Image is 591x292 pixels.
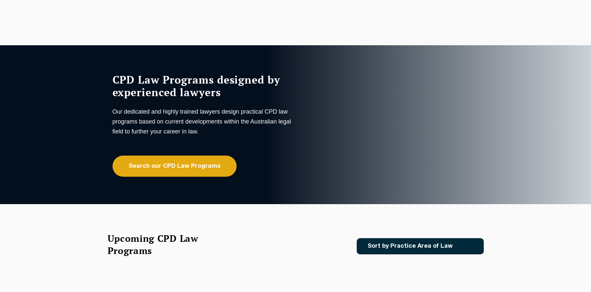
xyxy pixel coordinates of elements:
h2: Upcoming CPD Law Programs [108,232,215,257]
img: Icon [463,243,471,249]
p: Our dedicated and highly trained lawyers design practical CPD law programs based on current devel... [113,107,294,136]
a: Search our CPD Law Programs [113,156,237,177]
a: Sort by Practice Area of Law [357,238,484,254]
h1: CPD Law Programs designed by experienced lawyers [113,73,294,98]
